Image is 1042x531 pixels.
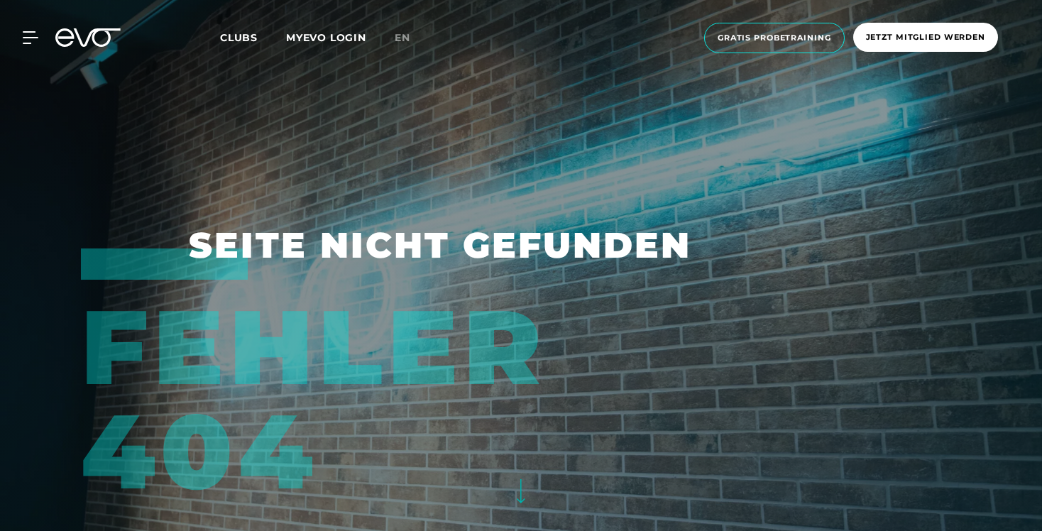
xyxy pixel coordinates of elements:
[718,32,831,44] span: Gratis Probetraining
[286,31,366,44] a: MYEVO LOGIN
[395,31,410,44] span: en
[189,222,853,268] h1: Seite nicht gefunden
[849,23,1002,53] a: Jetzt Mitglied werden
[395,30,427,46] a: en
[866,31,985,43] span: Jetzt Mitglied werden
[220,31,286,44] a: Clubs
[700,23,849,53] a: Gratis Probetraining
[220,31,258,44] span: Clubs
[81,248,873,504] div: Fehler 404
